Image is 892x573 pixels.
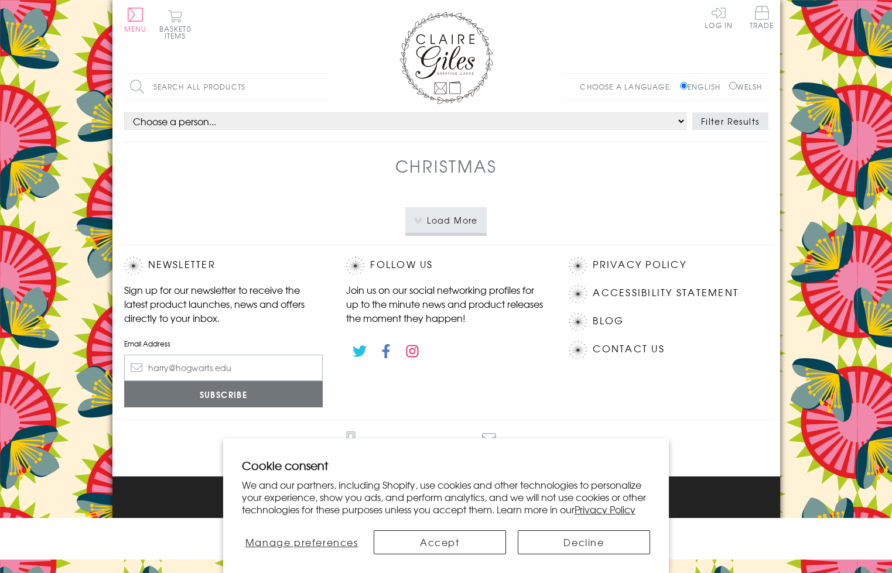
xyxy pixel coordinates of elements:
p: Join us on our social networking profiles for up to the minute news and product releases the mome... [346,283,545,325]
a: [EMAIL_ADDRESS][DOMAIN_NAME] [400,431,579,465]
a: Privacy Policy [593,257,686,273]
button: Basket0 items [159,9,192,39]
label: Welsh [729,81,763,92]
a: Blog [593,313,624,329]
span: Trade [750,6,774,29]
button: Filter Results [692,112,768,130]
h1: Christmas [395,154,497,178]
p: Choose a language: [580,81,678,92]
img: Claire Giles Greetings Cards [399,12,493,104]
button: Load More [405,207,487,233]
a: Accessibility Statement [593,285,739,301]
h2: Follow Us [346,257,545,275]
h2: Newsletter [124,257,323,275]
button: Decline [518,530,650,554]
input: English [680,82,688,90]
input: harry@hogwarts.edu [124,355,323,381]
input: Welsh [729,82,737,90]
p: We and our partners, including Shopify, use cookies and other technologies to personalize your ex... [242,479,651,515]
button: Accept [374,530,506,554]
span: Manage preferences [245,535,358,549]
a: Trade [750,6,774,31]
span: Menu [124,23,147,34]
p: © 2025 . [124,514,768,525]
a: Privacy Policy [575,502,635,516]
input: Search all products [124,74,329,100]
span: 0 items [165,23,192,41]
h2: Cookie consent [242,457,651,474]
input: Search [317,74,329,100]
label: Email Address [124,338,323,349]
label: English [680,81,726,92]
p: Sign up for our newsletter to receive the latest product launches, news and offers directly to yo... [124,283,323,325]
button: Menu [124,8,147,32]
input: Subscribe [124,381,323,407]
button: Manage preferences [242,530,362,554]
a: Log In [705,6,733,29]
a: Contact Us [593,341,664,357]
a: 0191 270 8191 [313,431,388,465]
